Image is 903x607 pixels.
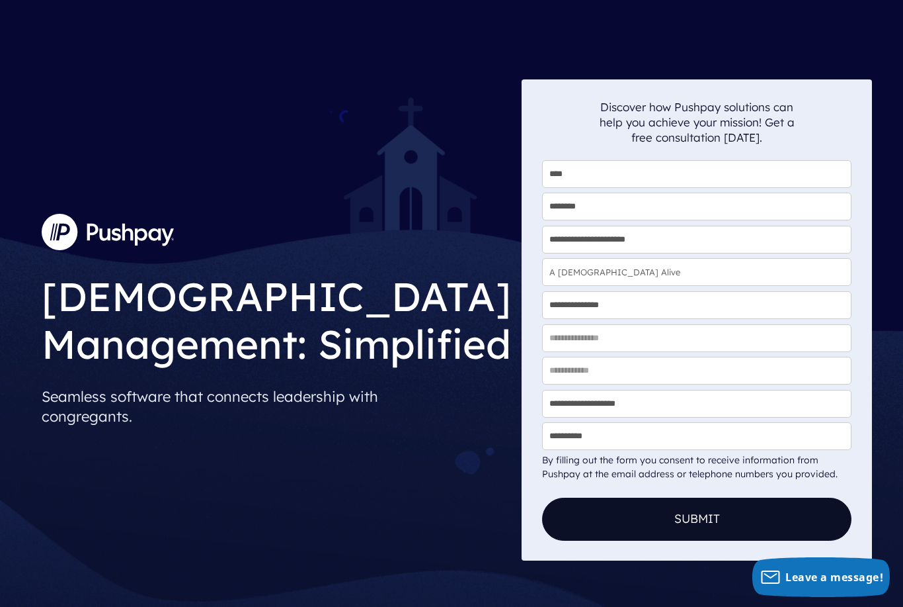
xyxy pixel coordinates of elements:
[785,570,883,584] span: Leave a message!
[752,557,890,597] button: Leave a message!
[42,262,511,371] h1: [DEMOGRAPHIC_DATA] Management: Simplified
[542,498,851,540] button: Submit
[542,258,851,286] input: Church Name
[542,453,851,481] div: By filling out the form you consent to receive information from Pushpay at the email address or t...
[599,99,795,145] p: Discover how Pushpay solutions can help you achieve your mission! Get a free consultation [DATE].
[42,381,511,432] p: Seamless software that connects leadership with congregants.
